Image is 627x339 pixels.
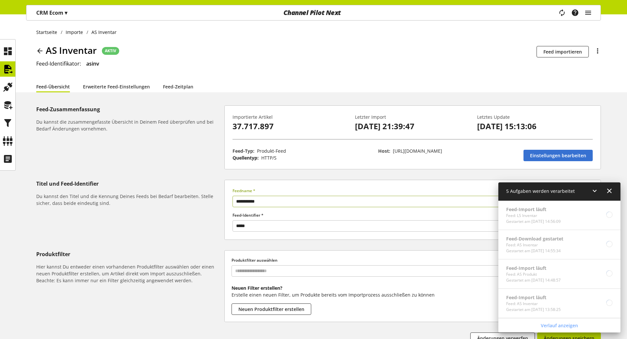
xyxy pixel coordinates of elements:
span: AKTIV [105,48,116,54]
button: Neuen Produktfilter erstellen [232,303,311,315]
a: Startseite [36,29,61,36]
a: Feed-Übersicht [36,81,70,93]
span: Neuen Produktfilter erstellen [238,306,304,313]
nav: main navigation [26,5,601,21]
h5: Titel und Feed-Identifier [36,180,222,188]
span: Feed-Identifier * [233,212,264,218]
label: Produktfilter auswählen [232,257,594,263]
span: 5 Aufgaben werden verarbeitet [506,188,575,194]
b: Neuen Filter erstellen? [232,285,282,291]
a: Erweiterte Feed-Einstellungen [83,81,150,93]
button: Feed importieren [537,46,589,57]
p: Letztes Update [477,114,593,120]
span: ▾ [65,9,67,16]
h5: Produktfilter [36,250,222,258]
span: Feed-Typ: [233,148,254,154]
span: AS Inventar [46,43,97,57]
p: [DATE] 21:39:47 [355,120,471,132]
p: [DATE] 15:13:06 [477,120,593,132]
span: Feedname * [233,188,255,193]
p: Letzter Import [355,114,471,120]
span: Feed importieren [543,48,582,55]
h6: Du kannst den Titel und die Kennung Deines Feeds bei Bedarf bearbeiten. Stelle sicher, dass beide... [36,193,222,207]
span: Feed-Identifikator: [36,60,81,67]
span: HTTP/S [261,155,277,161]
a: Einstellungen bearbeiten [523,150,593,161]
p: 37.717.897 [233,120,348,132]
h6: Hier kannst Du entweder einen vorhandenen Produktfilter auswählen oder einen neuen Produktfilter ... [36,263,222,284]
a: Importe [62,29,87,36]
span: Einstellungen bearbeiten [530,152,586,159]
p: CRM Ecom [36,9,67,17]
h6: Du kannst die zusammengefasste Übersicht in Deinem Feed überprüfen und bei Bedarf Änderungen vorn... [36,118,222,132]
h5: Feed-Zusammenfassung [36,105,222,113]
a: Verlauf anzeigen [500,320,619,331]
span: Quellentyp: [233,155,259,161]
span: Produkt-Feed [257,148,286,154]
span: Verlauf anzeigen [541,322,578,329]
p: Erstelle einen neuen Filter, um Produkte bereits vom Importprozess ausschließen zu können [232,291,594,298]
span: https://get.cpexp.de/qphzR4FA2SXTBmqfvskYiQ6mJcOJc-I5mt_Kgx-pHsECvjuvfLWG_TCIU-AqR9LPUeibup6UKyvd... [393,148,442,154]
span: asinv [86,60,99,67]
a: Feed-Zeitplan [163,81,193,93]
span: Host: [378,148,390,154]
p: Importierte Artikel [233,114,348,120]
